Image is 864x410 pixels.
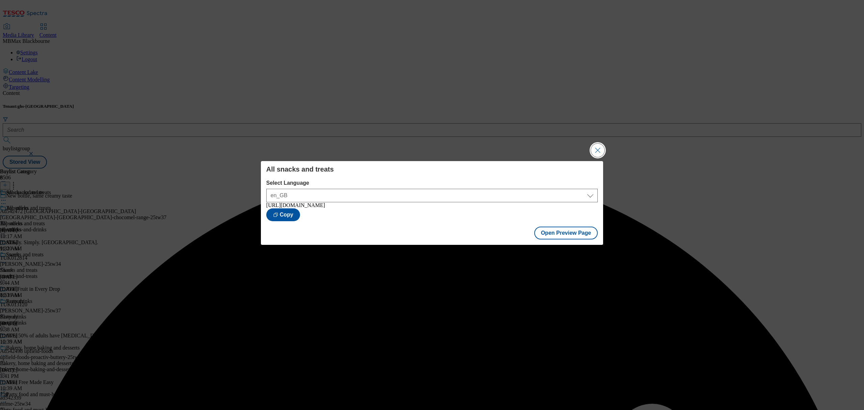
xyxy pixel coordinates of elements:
h4: All snacks and treats [266,165,598,173]
button: Open Preview Page [534,227,598,239]
button: Copy [266,208,300,221]
button: Close Modal [591,144,604,157]
div: Modal [261,161,603,245]
label: Select Language [266,180,598,186]
div: [URL][DOMAIN_NAME] [266,202,598,208]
